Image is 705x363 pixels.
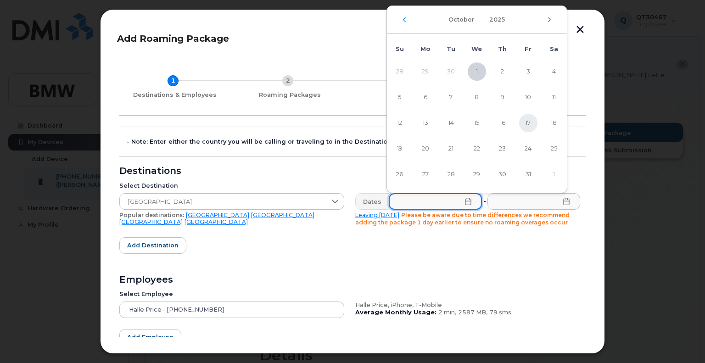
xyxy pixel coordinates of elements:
[387,110,413,136] td: 12
[545,88,563,106] span: 11
[464,110,490,136] td: 15
[387,59,413,84] td: 28
[391,140,409,158] span: 19
[490,110,515,136] td: 16
[355,212,570,226] span: Please be aware due to time differences we recommend adding the package 1 day earlier to ensure n...
[498,45,507,52] span: Th
[391,165,409,184] span: 26
[438,309,456,316] span: 2 min,
[493,165,512,184] span: 30
[519,165,537,184] span: 31
[490,59,515,84] td: 2
[519,114,537,132] span: 17
[387,84,413,110] td: 5
[282,75,293,86] div: 2
[438,136,464,162] td: 21
[519,62,537,81] span: 3
[443,11,480,28] button: Choose Month
[464,136,490,162] td: 22
[464,162,490,187] td: 29
[515,59,541,84] td: 3
[416,88,435,106] span: 6
[464,59,490,84] td: 1
[416,140,435,158] span: 20
[438,59,464,84] td: 30
[185,218,248,225] a: [GEOGRAPHIC_DATA]
[442,114,460,132] span: 14
[127,333,173,341] span: Add employee
[493,88,512,106] span: 9
[391,88,409,106] span: 5
[413,162,438,187] td: 27
[387,136,413,162] td: 19
[493,114,512,132] span: 16
[545,114,563,132] span: 18
[442,88,460,106] span: 7
[119,182,344,190] div: Select Destination
[117,33,229,44] span: Add Roaming Package
[355,302,580,309] div: Halle Price, iPhone, T-Mobile
[186,212,249,218] a: [GEOGRAPHIC_DATA]
[413,84,438,110] td: 6
[119,212,184,218] span: Popular destinations:
[438,162,464,187] td: 28
[468,88,486,106] span: 8
[127,241,179,250] span: Add destination
[458,309,487,316] span: 2587 MB,
[413,110,438,136] td: 13
[416,114,435,132] span: 13
[468,140,486,158] span: 22
[387,162,413,187] td: 26
[541,136,567,162] td: 25
[464,84,490,110] td: 8
[355,212,399,218] a: Leaving [DATE]
[487,193,580,210] input: Please fill out this field
[251,212,314,218] a: [GEOGRAPHIC_DATA]
[442,165,460,184] span: 28
[352,91,464,99] div: Review
[396,45,404,52] span: Su
[484,11,510,28] button: Choose Year
[515,162,541,187] td: 31
[355,309,436,316] b: Average Monthly Usage:
[541,110,567,136] td: 18
[468,62,486,81] span: 1
[547,17,552,22] button: Next Month
[489,309,511,316] span: 79 sms
[550,45,558,52] span: Sa
[490,162,515,187] td: 30
[515,110,541,136] td: 17
[389,193,482,210] input: Please fill out this field
[413,59,438,84] td: 29
[541,162,567,187] td: 1
[541,59,567,84] td: 4
[468,165,486,184] span: 29
[545,62,563,81] span: 4
[119,290,344,298] div: Select Employee
[416,165,435,184] span: 27
[119,302,344,318] input: Search device
[490,136,515,162] td: 23
[515,84,541,110] td: 10
[438,84,464,110] td: 7
[493,140,512,158] span: 23
[438,110,464,136] td: 14
[447,45,455,52] span: Tu
[119,276,586,284] div: Employees
[127,138,586,145] div: - Note: Enter either the country you will be calling or traveling to in the Destinations field.
[402,17,407,22] button: Previous Month
[420,45,431,52] span: Mo
[541,84,567,110] td: 11
[386,6,567,193] div: Choose Date
[119,218,183,225] a: [GEOGRAPHIC_DATA]
[665,323,698,356] iframe: Messenger Launcher
[391,114,409,132] span: 12
[519,140,537,158] span: 24
[525,45,532,52] span: Fr
[413,136,438,162] td: 20
[545,140,563,158] span: 25
[515,136,541,162] td: 24
[442,140,460,158] span: 21
[119,168,586,175] div: Destinations
[490,84,515,110] td: 9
